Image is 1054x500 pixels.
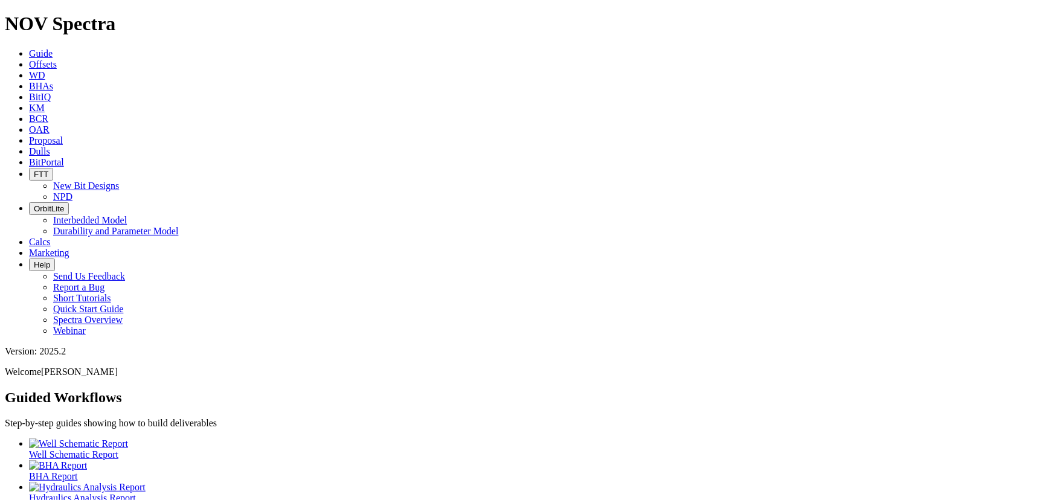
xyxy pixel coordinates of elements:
a: BitPortal [29,157,64,167]
img: Well Schematic Report [29,438,128,449]
a: Interbedded Model [53,215,127,225]
img: BHA Report [29,460,87,471]
a: BitIQ [29,92,51,102]
a: New Bit Designs [53,181,119,191]
p: Step-by-step guides showing how to build deliverables [5,418,1049,429]
span: OrbitLite [34,204,64,213]
h1: NOV Spectra [5,13,1049,35]
a: Report a Bug [53,282,104,292]
a: BHA Report BHA Report [29,460,1049,481]
a: NPD [53,191,72,202]
a: Spectra Overview [53,315,123,325]
a: Offsets [29,59,57,69]
a: BCR [29,114,48,124]
button: FTT [29,168,53,181]
span: Well Schematic Report [29,449,118,460]
span: [PERSON_NAME] [41,367,118,377]
a: WD [29,70,45,80]
a: Calcs [29,237,51,247]
a: Quick Start Guide [53,304,123,314]
a: Send Us Feedback [53,271,125,281]
span: Help [34,260,50,269]
a: Short Tutorials [53,293,111,303]
a: Webinar [53,325,86,336]
a: Well Schematic Report Well Schematic Report [29,438,1049,460]
a: KM [29,103,45,113]
span: BHA Report [29,471,77,481]
a: Dulls [29,146,50,156]
div: Version: 2025.2 [5,346,1049,357]
a: Marketing [29,248,69,258]
a: BHAs [29,81,53,91]
a: Proposal [29,135,63,146]
a: Guide [29,48,53,59]
img: Hydraulics Analysis Report [29,482,146,493]
button: Help [29,258,55,271]
a: OAR [29,124,50,135]
p: Welcome [5,367,1049,377]
button: OrbitLite [29,202,69,215]
a: Durability and Parameter Model [53,226,179,236]
h2: Guided Workflows [5,389,1049,406]
span: FTT [34,170,48,179]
